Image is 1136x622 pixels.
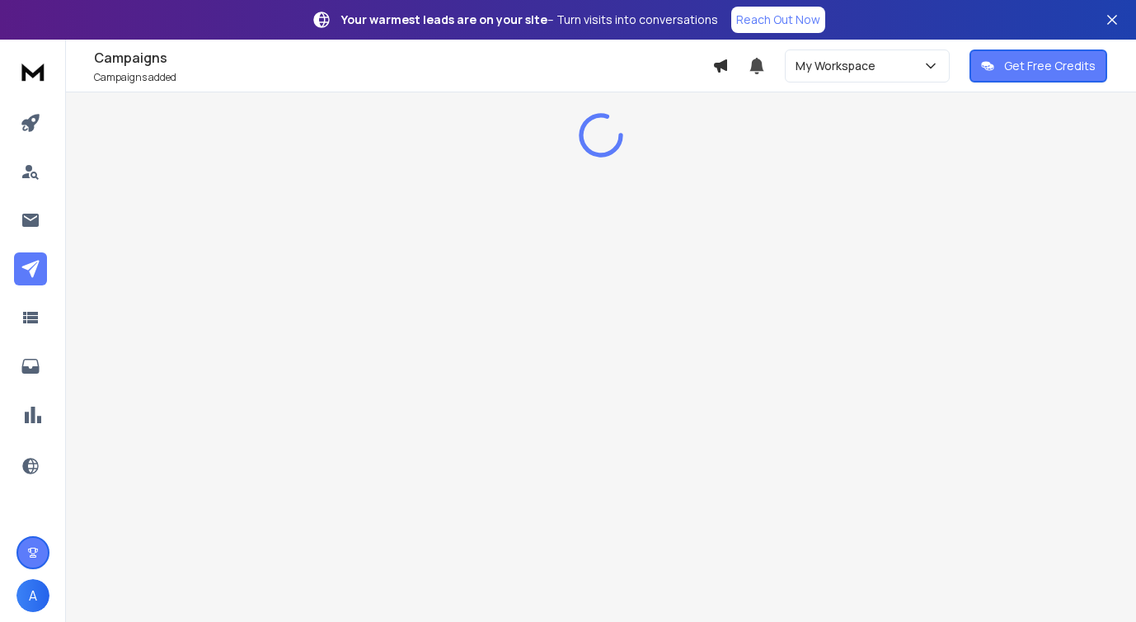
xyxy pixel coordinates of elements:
p: Get Free Credits [1004,58,1096,74]
p: My Workspace [796,58,882,74]
button: A [16,579,49,612]
p: Campaigns added [94,71,712,84]
p: – Turn visits into conversations [341,12,718,28]
a: Reach Out Now [731,7,825,33]
h1: Campaigns [94,48,712,68]
button: Get Free Credits [969,49,1107,82]
strong: Your warmest leads are on your site [341,12,547,27]
img: logo [16,56,49,87]
p: Reach Out Now [736,12,820,28]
